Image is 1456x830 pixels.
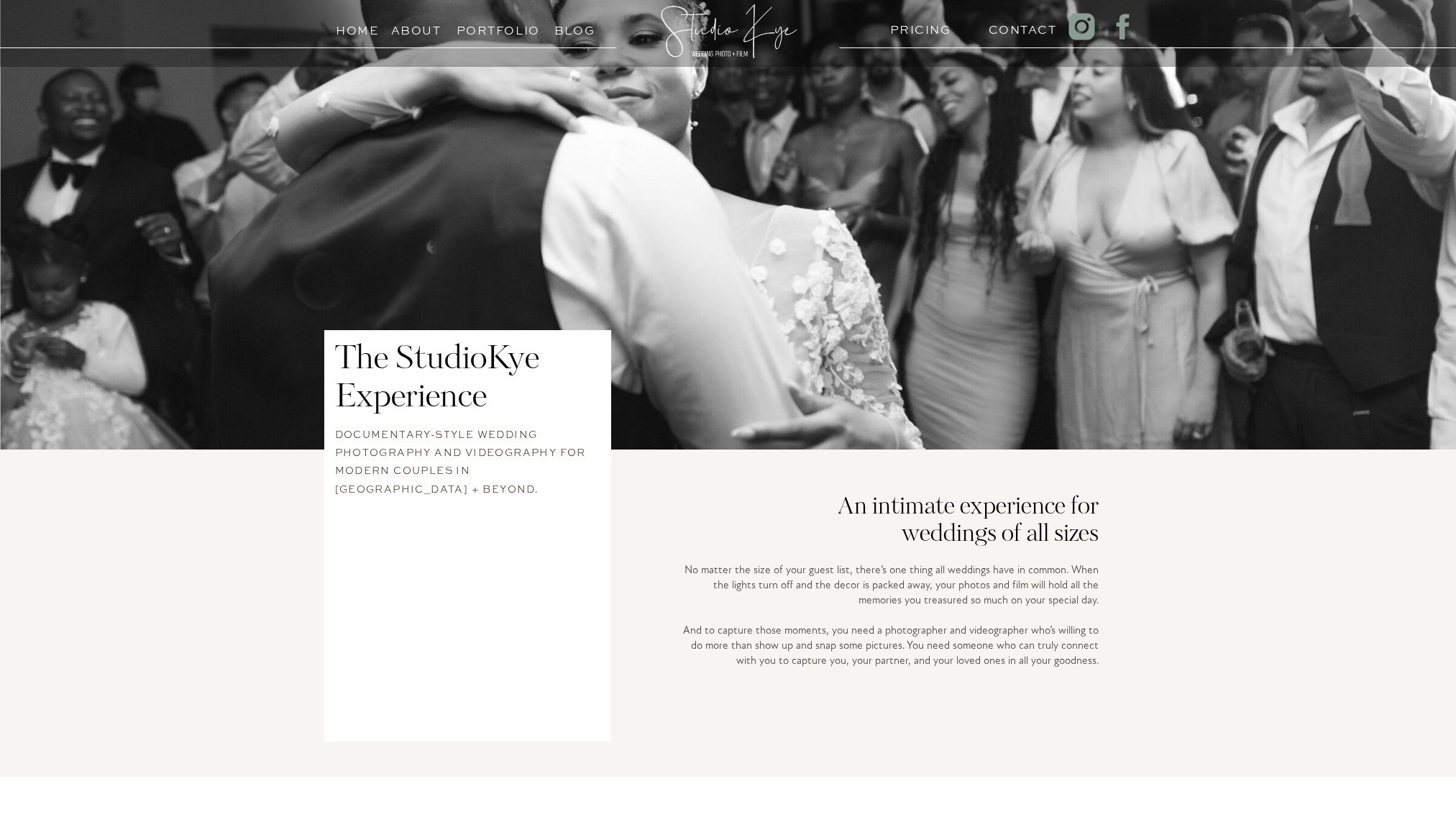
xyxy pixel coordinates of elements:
h3: Documentary-style wedding photography and videography for modern couples in [GEOGRAPHIC_DATA] + b... [335,425,600,476]
a: Contact [989,19,1044,33]
h2: The StudioKye Experience [335,342,588,419]
h2: An intimate experience for weddings of all sizes [788,494,1099,547]
a: PRICING [890,19,946,33]
p: No matter the size of your guest list, there’s one thing all weddings have in common. When the li... [681,563,1099,700]
a: Portfolio [457,20,522,34]
a: About [391,20,441,34]
a: Home [330,20,385,34]
a: Blog [542,20,608,34]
